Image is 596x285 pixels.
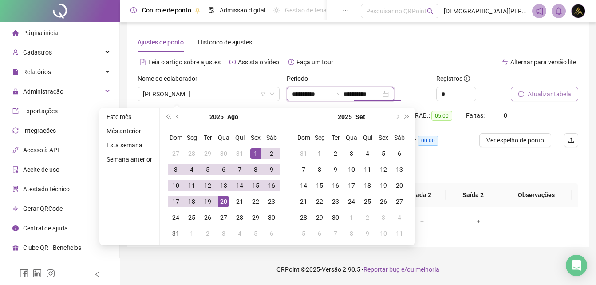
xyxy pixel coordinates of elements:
td: 2025-08-18 [184,194,200,210]
td: 2025-08-04 [184,162,200,178]
div: 9 [362,228,373,239]
td: 2025-09-07 [296,162,312,178]
span: Ajustes de ponto [138,39,184,46]
div: 27 [170,148,181,159]
td: 2025-09-30 [328,210,343,226]
div: 21 [234,196,245,207]
span: 00:00 [418,136,438,146]
div: 1 [346,212,357,223]
td: 2025-09-23 [328,194,343,210]
span: Clube QR - Beneficios [23,244,81,251]
span: Atualizar tabela [528,89,571,99]
td: 2025-09-01 [312,146,328,162]
th: Saída 2 [446,183,501,207]
button: next-year [392,108,402,126]
span: to [333,91,340,98]
span: 05:00 [431,111,452,121]
li: Este mês [103,111,156,122]
div: 4 [394,212,405,223]
span: notification [535,7,543,15]
td: 2025-09-22 [312,194,328,210]
span: Atestado técnico [23,186,70,193]
div: 20 [394,180,405,191]
div: 3 [346,148,357,159]
th: Qui [232,130,248,146]
div: 8 [314,164,325,175]
div: + [457,217,499,226]
th: Sáb [264,130,280,146]
span: Registros [436,74,470,83]
td: 2025-09-11 [359,162,375,178]
td: 2025-09-26 [375,194,391,210]
div: 16 [330,180,341,191]
div: 22 [250,196,261,207]
span: Relatórios [23,68,51,75]
span: swap-right [333,91,340,98]
div: 31 [298,148,309,159]
td: 2025-08-02 [264,146,280,162]
div: 24 [170,212,181,223]
div: 6 [394,148,405,159]
div: 19 [202,196,213,207]
td: 2025-08-22 [248,194,264,210]
span: bell [555,7,563,15]
button: super-next-year [402,108,412,126]
td: 2025-09-01 [184,226,200,241]
span: solution [12,186,19,192]
div: 14 [298,180,309,191]
td: 2025-09-10 [343,162,359,178]
div: 23 [266,196,277,207]
td: 2025-09-03 [343,146,359,162]
span: [DEMOGRAPHIC_DATA][PERSON_NAME] - ÁPICE EDUCAÇÃO [444,6,527,16]
div: 5 [250,228,261,239]
div: 18 [186,196,197,207]
div: 25 [186,212,197,223]
div: 26 [202,212,213,223]
span: instagram [46,269,55,278]
td: 2025-08-06 [216,162,232,178]
div: 6 [266,228,277,239]
td: 2025-09-27 [391,194,407,210]
div: 3 [218,228,229,239]
span: youtube [229,59,236,65]
th: Qua [343,130,359,146]
span: Gerar QRCode [23,205,63,212]
td: 2025-09-06 [391,146,407,162]
div: 6 [218,164,229,175]
img: 77719 [572,4,585,18]
button: Atualizar tabela [511,87,578,101]
td: 2025-08-15 [248,178,264,194]
td: 2025-07-27 [168,146,184,162]
div: 29 [250,212,261,223]
div: 10 [346,164,357,175]
div: 13 [218,180,229,191]
div: 6 [314,228,325,239]
div: 5 [298,228,309,239]
div: 2 [202,228,213,239]
td: 2025-09-29 [312,210,328,226]
td: 2025-07-28 [184,146,200,162]
div: 9 [330,164,341,175]
th: Dom [168,130,184,146]
td: 2025-08-31 [168,226,184,241]
span: down [269,91,275,97]
td: 2025-08-12 [200,178,216,194]
div: 3 [378,212,389,223]
td: 2025-08-23 [264,194,280,210]
span: Histórico de ajustes [198,39,252,46]
div: 23 [330,196,341,207]
div: 13 [394,164,405,175]
th: Entrada 2 [390,183,445,207]
div: 17 [170,196,181,207]
span: 0 [504,112,507,119]
span: left [94,271,100,277]
span: Gestão de férias [285,7,330,14]
div: 1 [250,148,261,159]
span: file [12,69,19,75]
td: 2025-10-11 [391,226,407,241]
td: 2025-08-31 [296,146,312,162]
div: 9 [266,164,277,175]
td: 2025-09-02 [328,146,343,162]
td: 2025-07-30 [216,146,232,162]
div: 2 [266,148,277,159]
